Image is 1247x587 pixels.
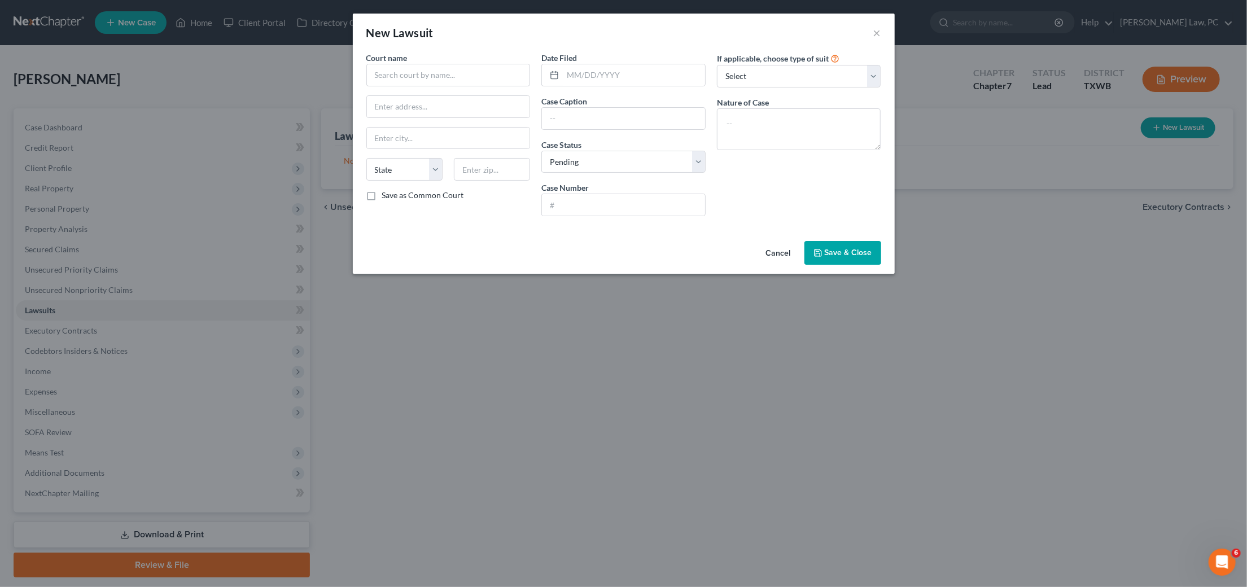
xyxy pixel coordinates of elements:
[542,108,705,129] input: --
[541,140,581,150] span: Case Status
[366,26,391,40] span: New
[717,97,769,108] label: Nature of Case
[393,26,434,40] span: Lawsuit
[382,190,464,201] label: Save as Common Court
[541,52,577,64] label: Date Filed
[366,64,531,86] input: Search court by name...
[367,128,530,149] input: Enter city...
[873,26,881,40] button: ×
[366,53,408,63] span: Court name
[1232,549,1241,558] span: 6
[367,96,530,117] input: Enter address...
[757,242,800,265] button: Cancel
[563,64,705,86] input: MM/DD/YYYY
[541,95,587,107] label: Case Caption
[717,52,829,64] label: If applicable, choose type of suit
[541,182,589,194] label: Case Number
[1209,549,1236,576] iframe: Intercom live chat
[804,241,881,265] button: Save & Close
[825,248,872,257] span: Save & Close
[454,158,530,181] input: Enter zip...
[542,194,705,216] input: #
